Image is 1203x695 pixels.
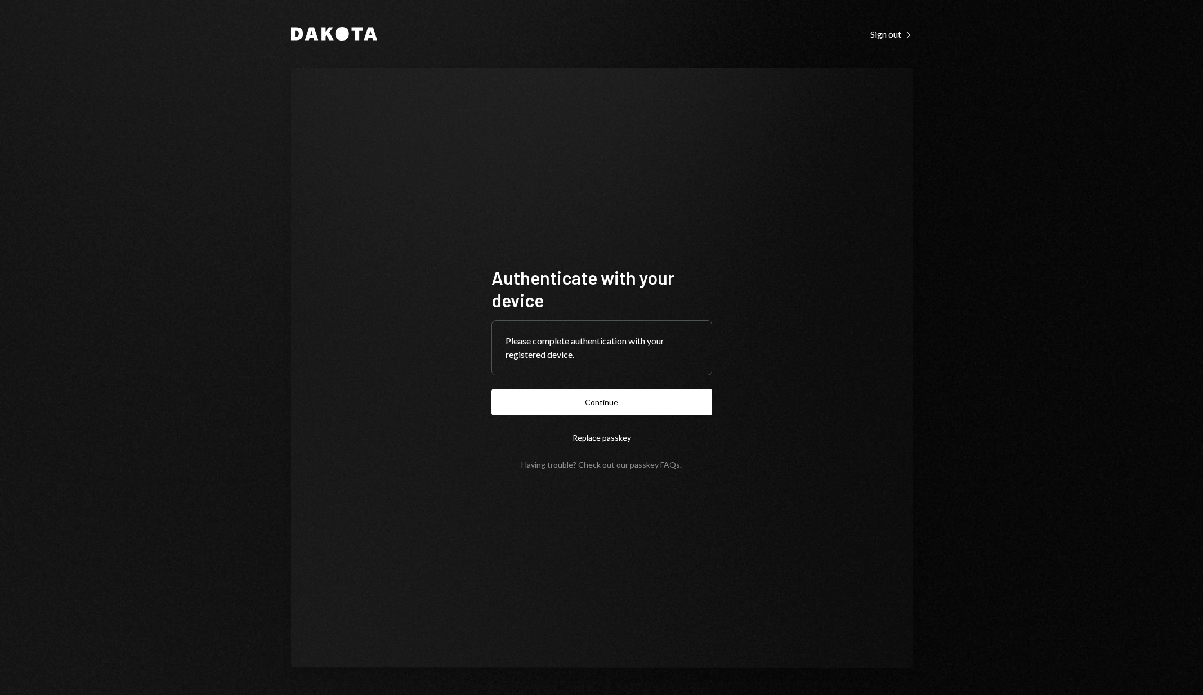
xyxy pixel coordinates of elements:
button: Continue [491,389,712,415]
button: Replace passkey [491,424,712,451]
div: Having trouble? Check out our . [521,460,682,469]
div: Sign out [870,29,913,40]
a: passkey FAQs [630,460,680,470]
a: Sign out [870,28,913,40]
h1: Authenticate with your device [491,266,712,311]
div: Please complete authentication with your registered device. [506,334,698,361]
